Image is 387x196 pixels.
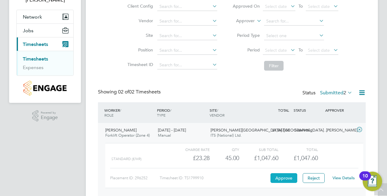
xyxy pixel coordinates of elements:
[303,173,325,183] button: Reject
[211,128,328,133] span: [PERSON_NAME][GEOGRAPHIC_DATA] ([GEOGRAPHIC_DATA]…
[157,61,217,69] input: Search for...
[308,4,330,9] span: Select date
[158,128,186,133] span: [DATE] - [DATE]
[23,81,66,96] img: countryside-properties-logo-retina.png
[118,89,161,95] span: 02 Timesheets
[232,33,260,38] label: Period Type
[292,125,324,135] div: Submitted
[292,105,324,116] div: STATUS
[227,18,255,24] label: Approver
[239,146,278,153] div: Sub Total
[155,105,208,121] div: PERIOD
[362,176,368,184] div: 10
[239,153,278,163] div: £1,047.60
[104,113,113,117] span: ROLE
[17,10,73,23] button: Network
[23,14,42,20] span: Network
[302,89,354,97] div: Status
[120,108,121,113] span: /
[105,128,137,133] span: [PERSON_NAME]
[157,32,217,40] input: Search for...
[320,90,352,96] label: Submitted
[158,133,171,138] span: Manual
[217,108,218,113] span: /
[333,175,355,180] a: View Details
[111,157,141,161] span: Standard (£/HR)
[294,154,318,162] span: £1,047.60
[103,105,155,121] div: WORKER
[264,32,324,40] input: Select one
[265,47,287,53] span: Select date
[308,47,330,53] span: Select date
[41,115,58,120] span: Engage
[126,3,153,9] label: Client Config
[170,146,210,153] div: Charge rate
[232,3,260,9] label: Approved On
[32,110,58,122] a: Powered byEngage
[157,2,217,11] input: Search for...
[126,33,153,38] label: Site
[157,46,217,55] input: Search for...
[343,90,346,96] span: 2
[363,172,382,191] button: Open Resource Center, 10 new notifications
[210,146,239,153] div: QTY
[208,105,261,121] div: SITE
[278,108,289,113] span: TOTAL
[126,47,153,53] label: Position
[297,2,305,10] span: To
[17,51,73,75] div: Timesheets
[265,4,287,9] span: Select date
[110,173,160,183] div: Placement ID: 296252
[211,133,242,138] span: ITS (National) Ltd.
[278,146,318,153] div: Total
[264,61,284,71] button: Filter
[264,17,324,26] input: Search for...
[23,56,48,62] a: Timesheets
[23,28,33,33] span: Jobs
[170,153,210,163] div: £23.28
[210,153,239,163] div: 45.00
[260,125,292,135] div: £1,047.60
[23,65,44,70] a: Expenses
[23,41,48,47] span: Timesheets
[126,18,153,23] label: Vendor
[41,110,58,115] span: Powered by
[297,46,305,54] span: To
[126,62,153,67] label: Timesheet ID
[16,81,74,96] a: Go to home page
[324,125,355,135] div: [PERSON_NAME]
[17,37,73,51] button: Timesheets
[157,17,217,26] input: Search for...
[105,133,150,138] span: Forklift Operator (Zone 4)
[160,173,269,183] div: Timesheet ID: TS1799910
[270,173,297,183] button: Approve
[210,113,225,117] span: VENDOR
[232,47,260,53] label: Period
[118,89,129,95] span: 02 of
[157,113,166,117] span: TYPE
[98,89,162,95] div: Showing
[170,108,171,113] span: /
[17,24,73,37] button: Jobs
[324,105,355,116] div: APPROVER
